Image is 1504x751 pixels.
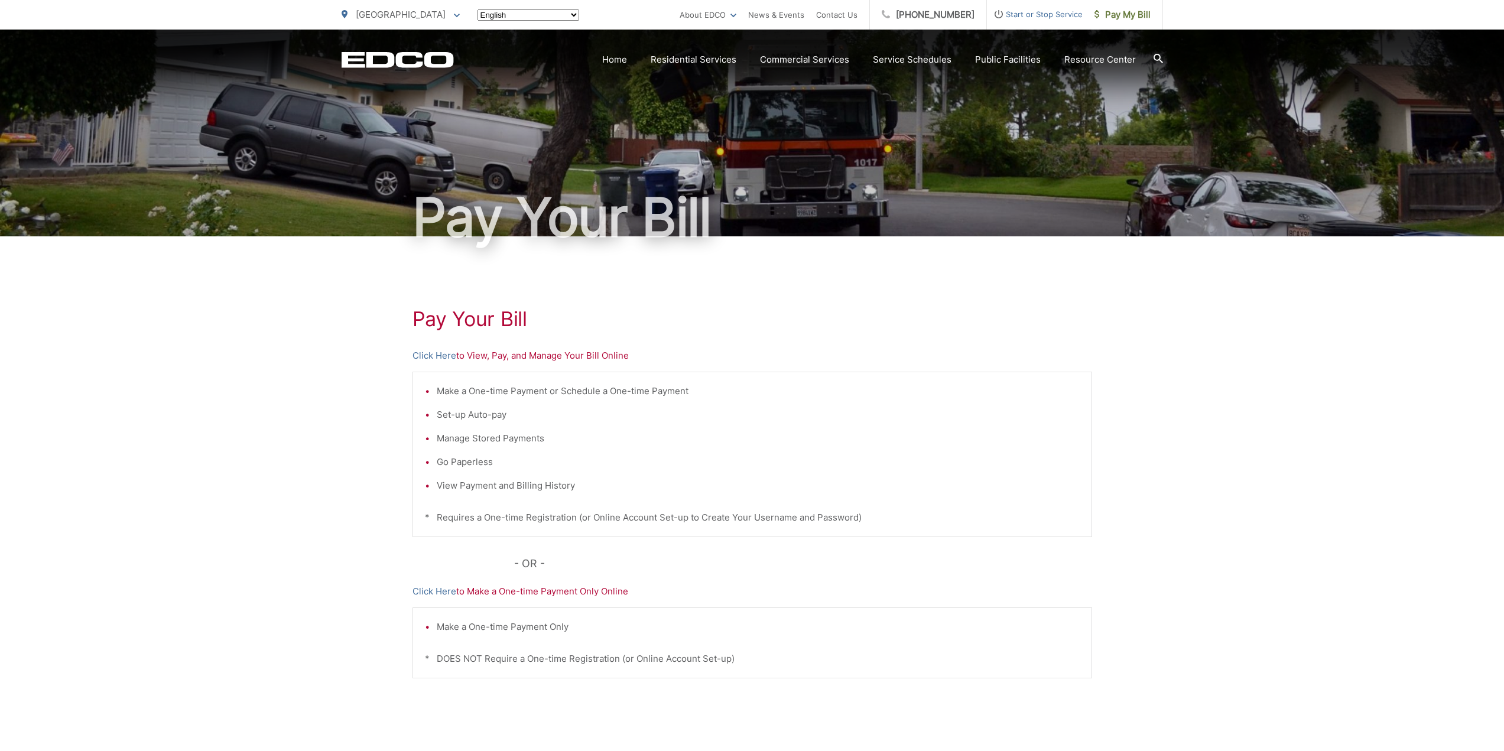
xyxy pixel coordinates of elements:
[873,53,951,67] a: Service Schedules
[514,555,1092,573] p: - OR -
[651,53,736,67] a: Residential Services
[477,9,579,21] select: Select a language
[425,652,1080,666] p: * DOES NOT Require a One-time Registration (or Online Account Set-up)
[437,431,1080,446] li: Manage Stored Payments
[680,8,736,22] a: About EDCO
[1064,53,1136,67] a: Resource Center
[412,584,1092,599] p: to Make a One-time Payment Only Online
[412,349,1092,363] p: to View, Pay, and Manage Your Bill Online
[437,479,1080,493] li: View Payment and Billing History
[602,53,627,67] a: Home
[437,455,1080,469] li: Go Paperless
[975,53,1041,67] a: Public Facilities
[412,307,1092,331] h1: Pay Your Bill
[356,9,446,20] span: [GEOGRAPHIC_DATA]
[816,8,857,22] a: Contact Us
[437,408,1080,422] li: Set-up Auto-pay
[425,511,1080,525] p: * Requires a One-time Registration (or Online Account Set-up to Create Your Username and Password)
[748,8,804,22] a: News & Events
[760,53,849,67] a: Commercial Services
[412,584,456,599] a: Click Here
[412,349,456,363] a: Click Here
[342,188,1163,247] h1: Pay Your Bill
[1094,8,1151,22] span: Pay My Bill
[342,51,454,68] a: EDCD logo. Return to the homepage.
[437,620,1080,634] li: Make a One-time Payment Only
[437,384,1080,398] li: Make a One-time Payment or Schedule a One-time Payment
